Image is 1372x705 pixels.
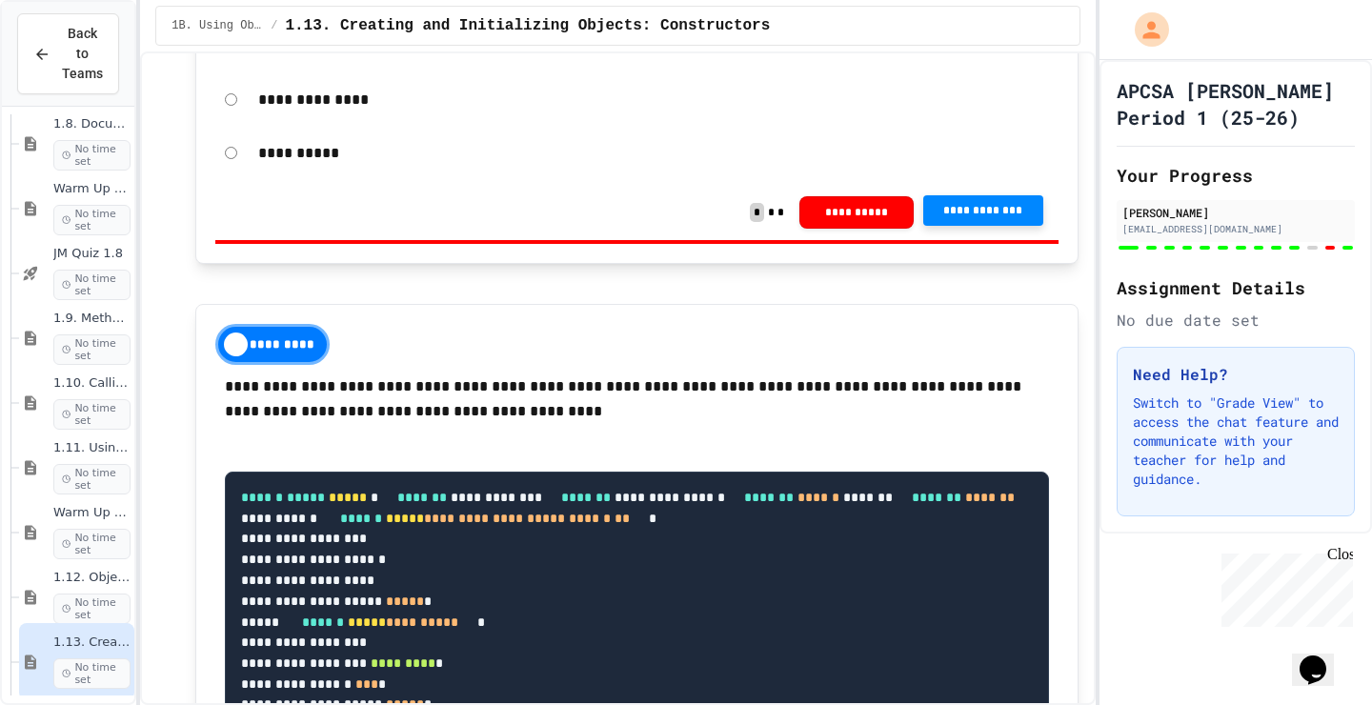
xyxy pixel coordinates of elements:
span: No time set [53,529,131,559]
h1: APCSA [PERSON_NAME] Period 1 (25-26) [1117,77,1355,131]
span: No time set [53,205,131,235]
span: 1.13. Creating and Initializing Objects: Constructors [53,634,131,651]
span: No time set [53,399,131,430]
div: No due date set [1117,309,1355,332]
span: JM Quiz 1.8 [53,246,131,262]
span: No time set [53,270,131,300]
h2: Your Progress [1117,162,1355,189]
span: 1.10. Calling Class Methods [53,375,131,392]
span: 1.8. Documentation with Comments and Preconditions [53,116,131,132]
div: [PERSON_NAME] [1122,204,1349,221]
iframe: chat widget [1292,629,1353,686]
div: My Account [1115,8,1174,51]
p: Switch to "Grade View" to access the chat feature and communicate with your teacher for help and ... [1133,393,1339,489]
h3: Need Help? [1133,363,1339,386]
span: No time set [53,464,131,494]
iframe: chat widget [1214,546,1353,627]
span: Warm Up 1.10-1.11 [53,505,131,521]
div: Chat with us now!Close [8,8,131,121]
span: 1.9. Method Signatures [53,311,131,327]
span: No time set [53,594,131,624]
h2: Assignment Details [1117,274,1355,301]
span: 1.11. Using the Math Class [53,440,131,456]
span: 1B. Using Objects [171,18,263,33]
span: 1.12. Objects - Instances of Classes [53,570,131,586]
span: No time set [53,140,131,171]
span: Back to Teams [62,24,103,84]
span: / [271,18,277,33]
span: No time set [53,334,131,365]
span: 1.13. Creating and Initializing Objects: Constructors [285,14,770,37]
span: No time set [53,658,131,689]
div: [EMAIL_ADDRESS][DOMAIN_NAME] [1122,222,1349,236]
span: Warm Up 1.7-1.8 [53,181,131,197]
